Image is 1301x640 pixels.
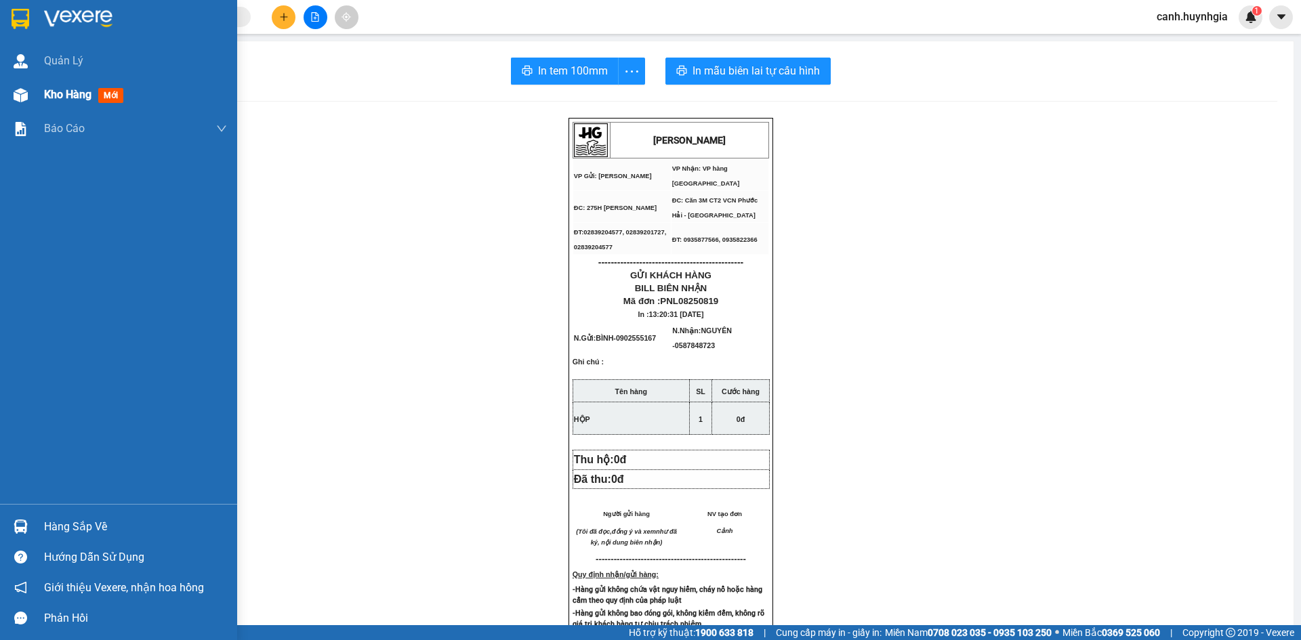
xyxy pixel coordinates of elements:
[1062,625,1160,640] span: Miền Bắc
[722,387,760,396] strong: Cước hàng
[707,511,742,517] span: NV tạo đơn
[764,625,766,640] span: |
[591,528,677,546] em: như đã ký, nội dung biên nhận)
[1269,5,1293,29] button: caret-down
[672,197,758,219] span: ĐC: Căn 3M CT2 VCN Phước Hải - [GEOGRAPHIC_DATA]
[573,570,659,578] strong: Quy định nhận/gửi hàng:
[603,511,650,517] span: Người gửi hàng
[14,581,27,594] span: notification
[44,547,227,568] div: Hướng dẫn sử dụng
[596,334,613,342] span: BÌNH
[98,88,123,103] span: mới
[649,310,704,318] span: 13:20:31 [DATE]
[619,63,644,80] span: more
[574,454,632,465] span: Thu hộ:
[676,65,687,78] span: printer
[574,334,656,342] span: N.Gửi:
[615,387,647,396] strong: Tên hàng
[304,5,327,29] button: file-add
[1146,8,1239,25] span: canh.huynhgia
[574,229,666,251] span: ĐT:02839204577, 02839201727, 02839204577
[272,5,295,29] button: plus
[129,12,267,44] div: VP hàng [GEOGRAPHIC_DATA]
[44,52,83,69] span: Quản Lý
[310,12,320,22] span: file-add
[618,58,645,85] button: more
[129,60,267,79] div: 0587848723
[665,58,831,85] button: printerIn mẫu biên lai tự cấu hình
[1055,630,1059,635] span: ⚪️
[12,9,29,29] img: logo-vxr
[672,326,732,349] span: N.Nhận:
[696,387,705,396] strong: SL
[12,12,33,26] span: Gửi:
[1252,6,1262,16] sup: 1
[699,415,703,423] span: 1
[573,609,764,628] strong: -Hàng gửi không bao đóng gói, không kiểm đếm, không rõ giá trị khách hàng tự chịu trách nhiệm
[1245,11,1257,23] img: icon-new-feature
[616,334,656,342] span: 0902555167
[12,42,120,58] div: BÌNH
[716,528,732,534] span: Cảnh
[672,326,732,349] span: NGUYÊN -
[695,627,753,638] strong: 1900 633 818
[14,519,28,534] img: warehouse-icon
[129,44,267,60] div: NGUYÊN
[613,334,656,342] span: -
[576,528,656,535] em: (Tôi đã đọc,đồng ý và xem
[44,579,204,596] span: Giới thiệu Vexere, nhận hoa hồng
[638,310,704,318] span: In :
[522,65,533,78] span: printer
[511,58,619,85] button: printerIn tem 100mm
[538,62,608,79] span: In tem 100mm
[44,517,227,537] div: Hàng sắp về
[14,551,27,563] span: question-circle
[342,12,351,22] span: aim
[693,62,820,79] span: In mẫu biên lai tự cấu hình
[216,123,227,134] span: down
[12,58,120,77] div: 0902555167
[672,165,740,187] span: VP Nhận: VP hàng [GEOGRAPHIC_DATA]
[675,341,715,349] span: 0587848723
[737,415,745,423] span: 0đ
[635,283,707,293] span: BILL BIÊN NHẬN
[44,608,227,628] div: Phản hồi
[672,236,758,243] span: ĐT: 0935877566, 0935822366
[630,270,711,280] span: GỬI KHÁCH HÀNG
[573,585,762,605] strong: -Hàng gửi không chứa vật nguy hiểm, cháy nổ hoặc hàng cấm theo quy định của pháp luật
[653,135,726,146] strong: [PERSON_NAME]
[598,257,743,268] span: ----------------------------------------------
[1254,6,1259,16] span: 1
[574,123,608,157] img: logo
[1226,628,1235,637] span: copyright
[623,296,719,306] span: Mã đơn :
[1102,627,1160,638] strong: 0369 525 060
[1275,11,1287,23] span: caret-down
[127,87,177,102] span: Chưa thu
[574,173,652,179] span: VP Gửi: [PERSON_NAME]
[14,88,28,102] img: warehouse-icon
[279,12,289,22] span: plus
[14,54,28,68] img: warehouse-icon
[574,205,657,211] span: ĐC: 275H [PERSON_NAME]
[44,88,91,101] span: Kho hàng
[776,625,882,640] span: Cung cấp máy in - giấy in:
[629,625,753,640] span: Hỗ trợ kỹ thuật:
[574,473,624,485] span: Đã thu:
[573,358,604,377] span: Ghi chú :
[885,625,1052,640] span: Miền Nam
[335,5,358,29] button: aim
[44,120,85,137] span: Báo cáo
[660,296,718,306] span: PNL08250819
[611,473,624,485] span: 0đ
[614,454,627,465] span: 0đ
[604,554,746,564] span: -----------------------------------------------
[14,612,27,624] span: message
[129,13,162,27] span: Nhận:
[12,12,120,42] div: [PERSON_NAME]
[574,415,590,423] span: HỘP
[1170,625,1172,640] span: |
[596,554,604,564] span: ---
[14,122,28,136] img: solution-icon
[928,627,1052,638] strong: 0708 023 035 - 0935 103 250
